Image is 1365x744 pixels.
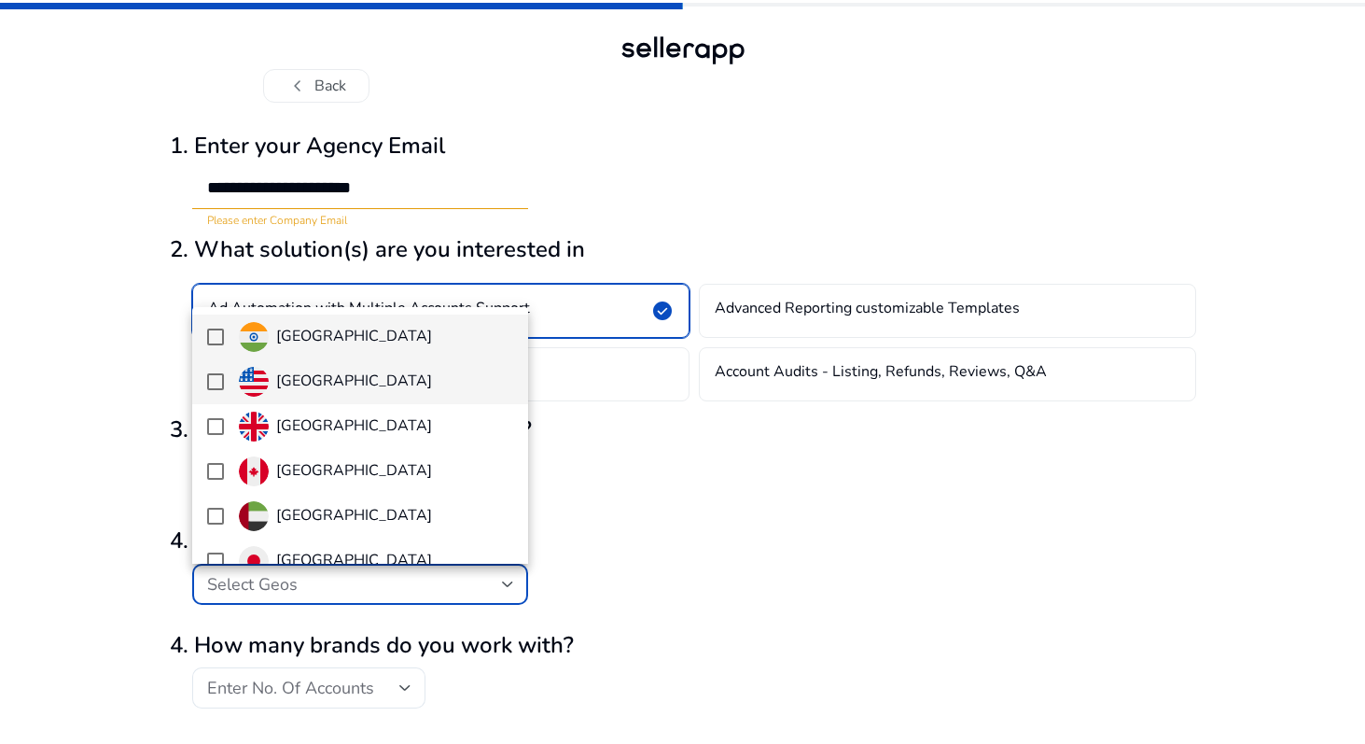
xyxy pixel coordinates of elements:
h4: [GEOGRAPHIC_DATA] [276,552,432,569]
img: in.svg [239,322,269,352]
h4: [GEOGRAPHIC_DATA] [276,328,432,345]
img: ca.svg [239,456,269,486]
h4: [GEOGRAPHIC_DATA] [276,507,432,525]
h4: [GEOGRAPHIC_DATA] [276,462,432,480]
img: ae.svg [239,501,269,531]
img: uk.svg [239,412,269,442]
img: us.svg [239,367,269,397]
img: jp.svg [239,546,269,576]
h4: [GEOGRAPHIC_DATA] [276,372,432,390]
h4: [GEOGRAPHIC_DATA] [276,417,432,435]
